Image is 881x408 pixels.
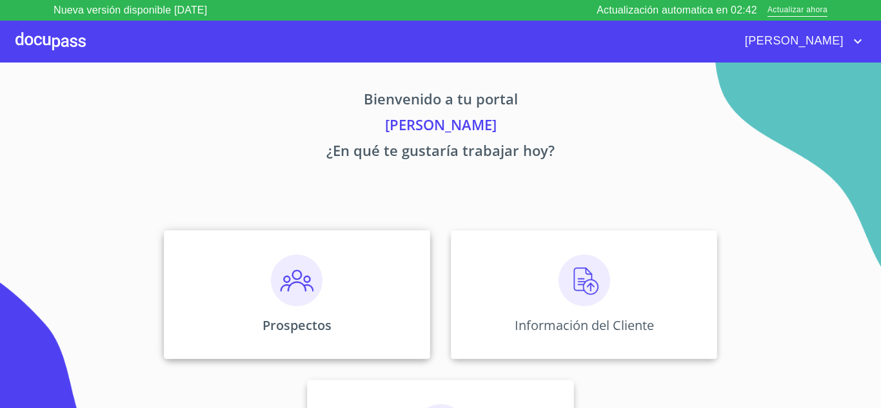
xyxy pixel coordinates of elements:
[597,3,757,18] p: Actualización automatica en 02:42
[262,316,332,334] p: Prospectos
[515,316,654,334] p: Información del Cliente
[43,140,838,166] p: ¿En qué te gustaría trabajar hoy?
[43,88,838,114] p: Bienvenido a tu portal
[559,255,610,306] img: carga.png
[43,114,838,140] p: [PERSON_NAME]
[271,255,322,306] img: prospectos.png
[735,31,866,52] button: account of current user
[54,3,207,18] p: Nueva versión disponible [DATE]
[735,31,850,52] span: [PERSON_NAME]
[767,4,827,17] span: Actualizar ahora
